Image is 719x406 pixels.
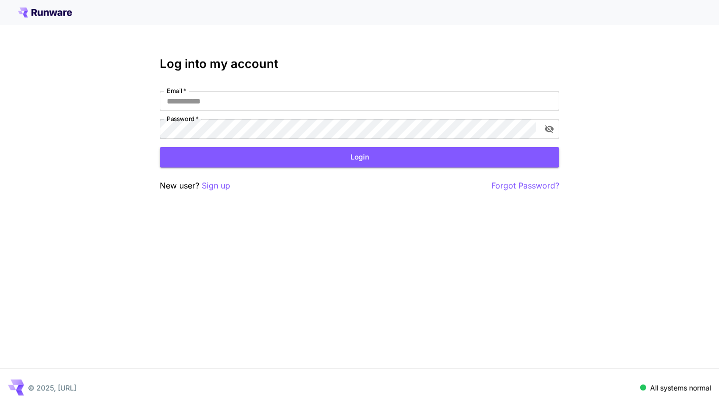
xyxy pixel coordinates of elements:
[167,114,199,123] label: Password
[28,382,76,393] p: © 2025, [URL]
[160,147,559,167] button: Login
[650,382,711,393] p: All systems normal
[491,179,559,192] button: Forgot Password?
[202,179,230,192] button: Sign up
[540,120,558,138] button: toggle password visibility
[167,86,186,95] label: Email
[160,179,230,192] p: New user?
[160,57,559,71] h3: Log into my account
